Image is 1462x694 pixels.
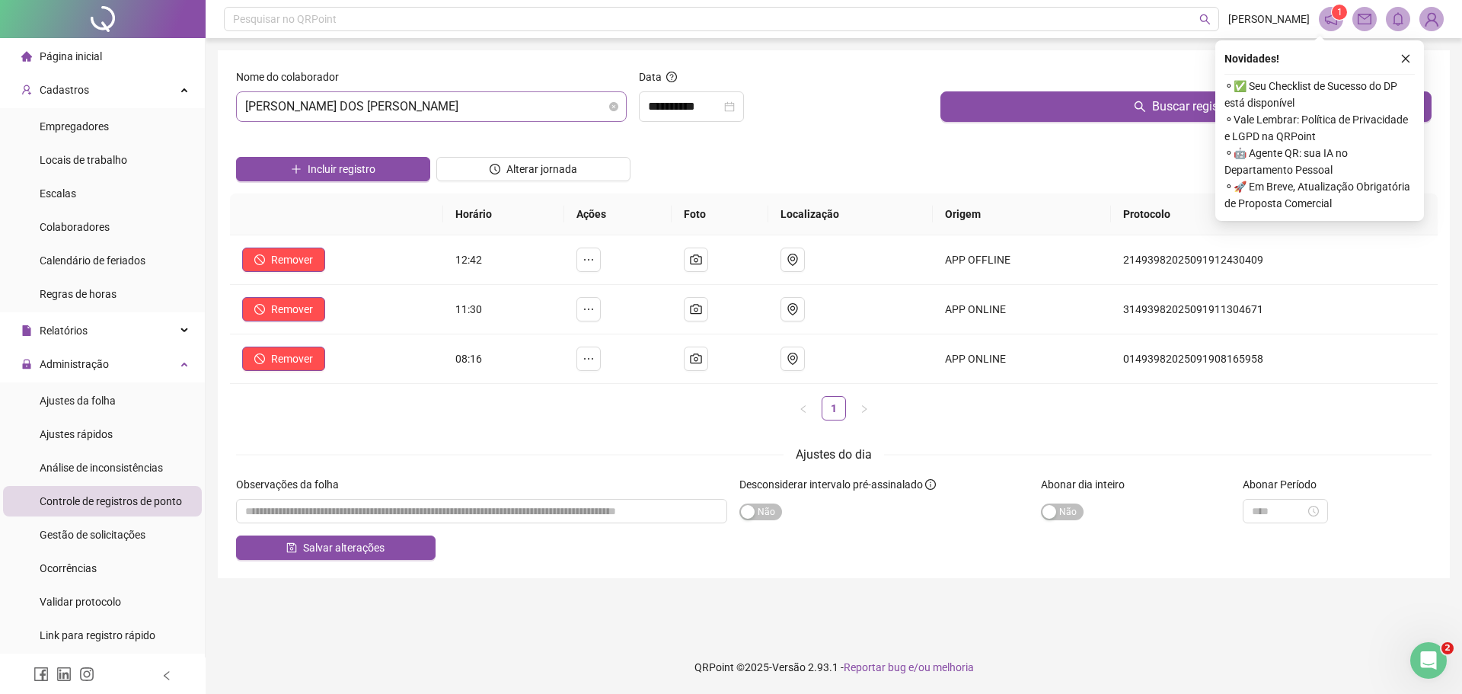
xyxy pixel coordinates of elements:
span: 08:16 [455,353,482,365]
span: Controle de registros de ponto [40,495,182,507]
span: environment [787,254,799,266]
span: ⚬ 🤖 Agente QR: sua IA no Departamento Pessoal [1224,145,1415,178]
span: plus [291,164,302,174]
span: search [1199,14,1211,25]
td: APP OFFLINE [933,235,1111,285]
span: question-circle [666,72,677,82]
span: Gestão de solicitações [40,529,145,541]
span: [PERSON_NAME] [1228,11,1310,27]
span: facebook [34,667,49,682]
span: Ocorrências [40,562,97,574]
span: user-add [21,85,32,95]
span: file [21,325,32,336]
span: environment [787,303,799,315]
span: ellipsis [583,254,595,266]
span: notification [1324,12,1338,26]
span: Validar protocolo [40,596,121,608]
th: Origem [933,193,1111,235]
button: Incluir registro [236,157,430,181]
span: mail [1358,12,1371,26]
span: Regras de horas [40,288,117,300]
span: Link para registro rápido [40,629,155,641]
button: Buscar registros [940,91,1432,122]
span: Remover [271,301,313,318]
span: Ajustes da folha [40,395,116,407]
span: Administração [40,358,109,370]
span: Empregadores [40,120,109,133]
span: Colaboradores [40,221,110,233]
iframe: Intercom live chat [1410,642,1447,679]
span: bell [1391,12,1405,26]
span: lock [21,359,32,369]
label: Nome do colaborador [236,69,349,85]
span: camera [690,353,702,365]
span: save [286,542,297,553]
button: Remover [242,347,325,371]
th: Protocolo [1111,193,1438,235]
span: 11:30 [455,303,482,315]
span: Data [639,71,662,83]
span: Ajustes rápidos [40,428,113,440]
span: left [161,670,172,681]
span: Locais de trabalho [40,154,127,166]
span: Buscar registros [1152,98,1239,116]
td: 01493982025091908165958 [1111,334,1438,384]
th: Localização [768,193,933,235]
button: Alterar jornada [436,157,630,181]
th: Ações [564,193,672,235]
span: 2 [1441,642,1454,654]
span: Calendário de feriados [40,254,145,267]
span: info-circle [925,479,936,490]
td: 21493982025091912430409 [1111,235,1438,285]
span: camera [690,303,702,315]
td: APP ONLINE [933,334,1111,384]
label: Abonar Período [1243,476,1326,493]
button: Salvar alterações [236,536,436,560]
span: camera [690,254,702,266]
span: Remover [271,251,313,268]
span: ⚬ ✅ Seu Checklist de Sucesso do DP está disponível [1224,78,1415,111]
span: Cadastros [40,84,89,96]
span: instagram [79,667,94,682]
span: Análise de inconsistências [40,462,163,474]
span: environment [787,353,799,365]
span: Relatórios [40,325,88,337]
span: Desconsiderar intervalo pré-assinalado [739,478,923,491]
span: left [799,405,808,414]
span: ellipsis [583,303,595,315]
span: stop [254,353,265,364]
li: Página anterior [791,396,816,421]
th: Horário [443,193,564,235]
span: 1 [1337,7,1342,18]
span: close-circle [609,102,618,111]
label: Abonar dia inteiro [1041,476,1135,493]
span: right [860,405,869,414]
span: Ajustes do dia [796,447,872,462]
span: Versão [772,661,806,673]
th: Foto [672,193,768,235]
span: search [1134,101,1146,113]
span: stop [254,254,265,265]
td: 31493982025091911304671 [1111,285,1438,334]
li: Próxima página [852,396,876,421]
span: Incluir registro [308,161,375,177]
a: 1 [822,397,845,420]
span: ⚬ 🚀 Em Breve, Atualização Obrigatória de Proposta Comercial [1224,178,1415,212]
span: Salvar alterações [303,539,385,556]
span: ⚬ Vale Lembrar: Política de Privacidade e LGPD na QRPoint [1224,111,1415,145]
button: left [791,396,816,421]
a: Alterar jornada [436,165,630,177]
span: Remover [271,350,313,367]
span: Escalas [40,187,76,200]
span: CAROLINE MONTEIRO DOS SANTOS [245,92,618,121]
button: Remover [242,297,325,321]
button: right [852,396,876,421]
span: Novidades ! [1224,50,1279,67]
button: Remover [242,248,325,272]
span: stop [254,304,265,315]
span: ellipsis [583,353,595,365]
span: 12:42 [455,254,482,266]
label: Observações da folha [236,476,349,493]
img: 89628 [1420,8,1443,30]
li: 1 [822,396,846,421]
